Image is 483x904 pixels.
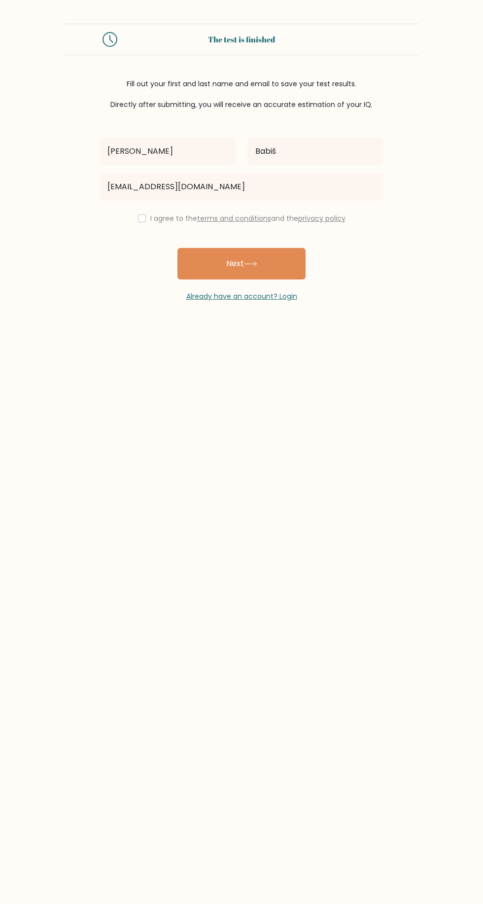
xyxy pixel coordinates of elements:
[100,138,236,165] input: First name
[247,138,383,165] input: Last name
[64,79,419,110] div: Fill out your first and last name and email to save your test results. Directly after submitting,...
[129,34,354,45] div: The test is finished
[298,213,345,223] a: privacy policy
[177,248,306,279] button: Next
[100,173,383,201] input: Email
[150,213,345,223] label: I agree to the and the
[197,213,271,223] a: terms and conditions
[186,291,297,301] a: Already have an account? Login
